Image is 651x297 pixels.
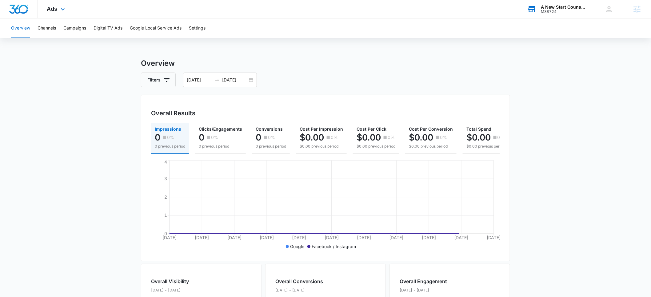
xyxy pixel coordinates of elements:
tspan: [DATE] [195,235,209,240]
p: 0% [167,135,174,140]
button: Filters [141,73,176,87]
h3: Overview [141,58,510,69]
p: 0% [211,135,218,140]
h2: Overall Engagement [400,278,447,285]
p: $0.00 [300,133,324,142]
button: Channels [38,18,56,38]
p: 0 [155,133,160,142]
p: 0% [268,135,275,140]
span: Cost Per Click [357,126,386,132]
p: $0.00 previous period [466,144,505,149]
tspan: 1 [164,212,167,218]
p: 0% [388,135,395,140]
tspan: [DATE] [292,235,306,240]
h3: Overall Results [151,109,195,118]
tspan: [DATE] [454,235,469,240]
input: Start date [187,77,212,83]
span: Total Spend [466,126,492,132]
p: $0.00 [357,133,381,142]
p: $0.00 [409,133,433,142]
input: End date [222,77,248,83]
span: Clicks/Engagements [199,126,242,132]
p: 0 previous period [199,144,242,149]
span: Ads [47,6,58,12]
span: Cost Per Conversion [409,126,453,132]
p: 0 [199,133,204,142]
tspan: 3 [164,176,167,181]
div: account name [541,5,586,10]
button: Google Local Service Ads [130,18,182,38]
p: $0.00 previous period [300,144,343,149]
span: Cost Per Impression [300,126,343,132]
span: Conversions [256,126,283,132]
p: 0 [256,133,261,142]
h2: Overall Conversions [275,278,323,285]
span: Impressions [155,126,181,132]
span: swap-right [215,77,220,82]
p: Facebook / Instagram [312,243,356,250]
tspan: 4 [164,159,167,164]
h2: Overall Visibility [151,278,189,285]
p: $0.00 previous period [409,144,453,149]
tspan: [DATE] [487,235,501,240]
tspan: [DATE] [260,235,274,240]
tspan: [DATE] [389,235,404,240]
tspan: [DATE] [227,235,242,240]
span: to [215,77,220,82]
p: 0 previous period [155,144,185,149]
p: $0.00 previous period [357,144,395,149]
p: 0 previous period [256,144,286,149]
button: Settings [189,18,206,38]
p: Google [290,243,304,250]
p: [DATE] - [DATE] [400,287,447,293]
p: 0% [440,135,447,140]
p: [DATE] - [DATE] [151,287,189,293]
p: 0% [497,135,505,140]
div: account id [541,10,586,14]
button: Campaigns [63,18,86,38]
p: 0% [331,135,338,140]
tspan: 2 [164,194,167,200]
button: Overview [11,18,30,38]
tspan: [DATE] [325,235,339,240]
button: Digital TV Ads [94,18,122,38]
tspan: 0 [164,231,167,236]
tspan: [DATE] [357,235,371,240]
tspan: [DATE] [422,235,436,240]
p: [DATE] - [DATE] [275,287,323,293]
tspan: [DATE] [162,235,177,240]
p: $0.00 [466,133,491,142]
